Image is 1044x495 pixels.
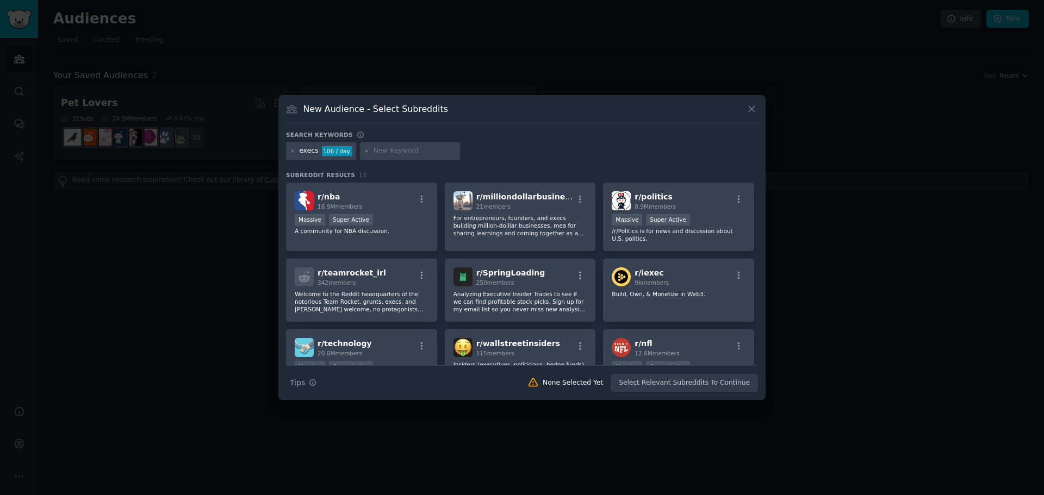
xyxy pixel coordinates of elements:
p: /r/Politics is for news and discussion about U.S. politics. [612,227,745,242]
span: 21 members [476,203,511,210]
span: 9k members [635,279,669,286]
span: 13 [359,172,366,178]
div: Super Active [329,214,373,225]
span: r/ SpringLoading [476,268,545,277]
div: 106 / day [322,146,352,156]
div: Super Active [646,361,690,372]
span: r/ iexec [635,268,663,277]
span: r/ nba [318,192,340,201]
span: Tips [290,377,305,389]
img: politics [612,191,631,210]
span: 115 members [476,350,514,356]
span: 16.9M members [318,203,362,210]
span: 12.6M members [635,350,679,356]
span: r/ technology [318,339,372,348]
img: nba [295,191,314,210]
span: r/ wallstreetinsiders [476,339,560,348]
img: nfl [612,338,631,357]
p: Analyzing Executive Insider Trades to see if we can find profitable stock picks. Sign up for my e... [453,290,587,313]
button: Tips [286,373,320,392]
div: Massive [612,361,642,372]
div: None Selected Yet [543,378,603,388]
span: r/ nfl [635,339,652,348]
img: wallstreetinsiders [453,338,473,357]
p: Insiders (executives, politicians, hedge funds) make all the money. Let's start making some money... [453,361,587,384]
span: 250 members [476,279,514,286]
img: milliondollarbusiness [453,191,473,210]
p: For entrepreneurs, founders, and execs building million-dolllar businesses. mea for sharing learn... [453,214,587,237]
span: r/ politics [635,192,672,201]
span: 8.9M members [635,203,676,210]
div: Massive [295,214,325,225]
div: Massive [295,361,325,372]
span: r/ milliondollarbusiness [476,192,574,201]
img: iexec [612,267,631,286]
p: A community for NBA discussion. [295,227,428,235]
p: Welcome to the Reddit headquarters of the notorious Team Rocket, grunts, execs, and [PERSON_NAME]... [295,290,428,313]
div: Super Active [329,361,373,372]
div: Massive [612,214,642,225]
input: New Keyword [374,146,456,156]
span: Subreddit Results [286,171,355,179]
span: 20.0M members [318,350,362,356]
img: technology [295,338,314,357]
span: 342 members [318,279,356,286]
div: execs [300,146,319,156]
p: Build, Own, & Monetize in Web3. [612,290,745,298]
h3: New Audience - Select Subreddits [303,103,448,115]
span: r/ teamrocket_irl [318,268,386,277]
img: SpringLoading [453,267,473,286]
div: Super Active [646,214,690,225]
h3: Search keywords [286,131,353,139]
